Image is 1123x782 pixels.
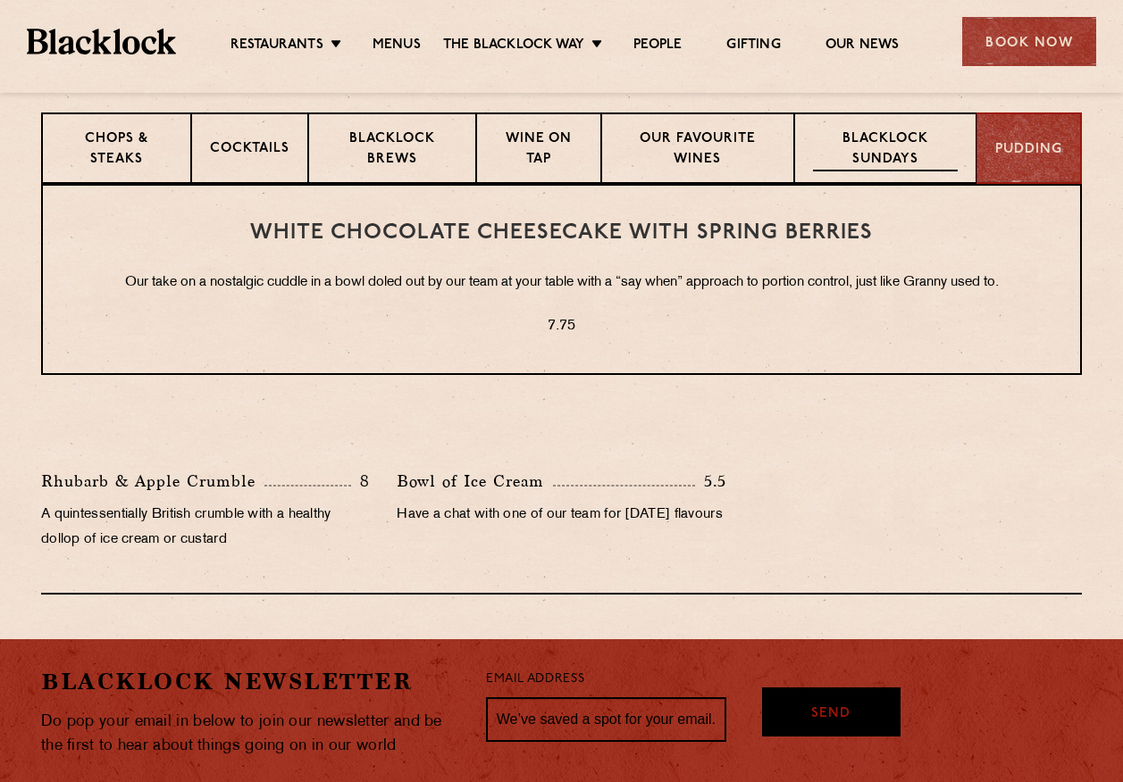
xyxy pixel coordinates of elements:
[230,37,323,56] a: Restaurants
[995,140,1062,161] p: Pudding
[41,710,459,758] p: Do pop your email in below to join our newsletter and be the first to hear about things going on ...
[41,503,370,553] p: A quintessentially British crumble with a healthy dollop of ice cream or custard
[41,469,264,494] p: Rhubarb & Apple Crumble
[633,37,682,56] a: People
[495,129,582,171] p: Wine on Tap
[373,37,421,56] a: Menus
[486,697,726,742] input: We’ve saved a spot for your email...
[825,37,900,56] a: Our News
[79,271,1044,295] p: Our take on a nostalgic cuddle in a bowl doled out by our team at your table with a “say when” ap...
[79,315,1044,338] p: 7.75
[61,129,172,171] p: Chops & Steaks
[486,670,584,690] label: Email Address
[79,221,1044,245] h3: White Chocolate Cheesecake with Spring Berries
[962,17,1096,66] div: Book Now
[695,470,726,493] p: 5.5
[351,470,370,493] p: 8
[327,129,457,171] p: Blacklock Brews
[813,129,958,171] p: Blacklock Sundays
[620,129,775,171] p: Our favourite wines
[210,139,289,162] p: Cocktails
[726,37,780,56] a: Gifting
[27,29,176,54] img: BL_Textured_Logo-footer-cropped.svg
[397,503,725,528] p: Have a chat with one of our team for [DATE] flavours
[41,666,459,697] h2: Blacklock Newsletter
[397,469,553,494] p: Bowl of Ice Cream
[443,37,584,56] a: The Blacklock Way
[811,704,851,725] span: Send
